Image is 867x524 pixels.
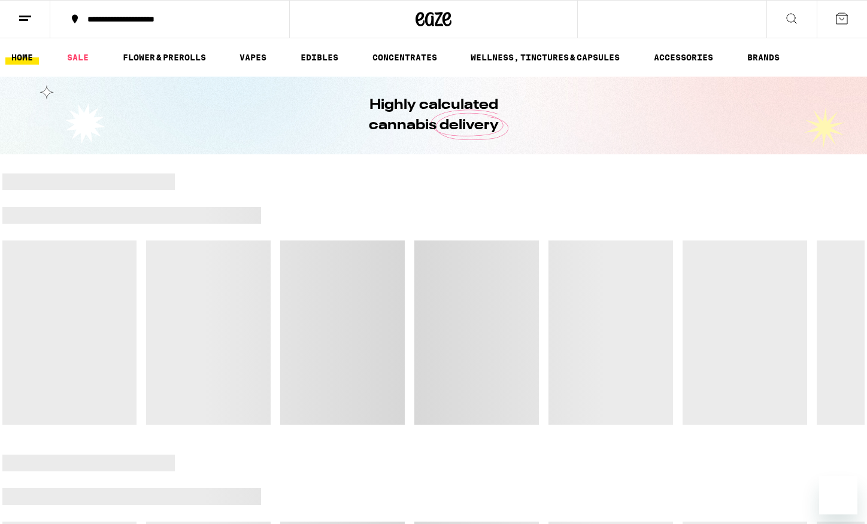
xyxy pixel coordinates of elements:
h1: Highly calculated cannabis delivery [335,95,532,136]
a: EDIBLES [295,50,344,65]
a: VAPES [234,50,272,65]
a: ACCESSORIES [648,50,719,65]
iframe: Button to launch messaging window [819,476,857,514]
a: BRANDS [741,50,786,65]
a: CONCENTRATES [366,50,443,65]
a: HOME [5,50,39,65]
a: SALE [61,50,95,65]
a: FLOWER & PREROLLS [117,50,212,65]
a: WELLNESS, TINCTURES & CAPSULES [465,50,626,65]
